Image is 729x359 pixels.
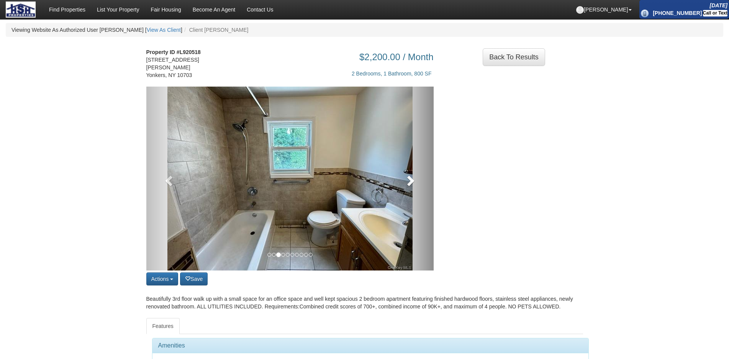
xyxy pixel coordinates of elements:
li: Viewing Website As Authorized User [PERSON_NAME] [ ] [11,26,182,34]
a: Back To Results [483,48,545,66]
a: Features [146,318,180,334]
img: default-profile.png [576,6,584,14]
b: [PHONE_NUMBER] [653,10,702,16]
img: phone_icon.png [641,10,649,17]
strong: Property ID #L920518 [146,49,201,55]
div: 2 Bedrooms, 1 Bathroom, 800 SF [221,62,434,77]
button: Actions [146,272,179,285]
div: Call or Text [703,10,727,16]
address: [STREET_ADDRESS][PERSON_NAME] Yonkers, NY 10703 [146,48,210,79]
button: Save [180,272,208,285]
h3: Amenities [158,342,583,349]
div: ... [483,48,545,66]
h3: $2,200.00 / Month [221,52,434,62]
a: View As Client [147,27,181,33]
li: Client [PERSON_NAME] [182,26,249,34]
i: [DATE] [710,2,727,8]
